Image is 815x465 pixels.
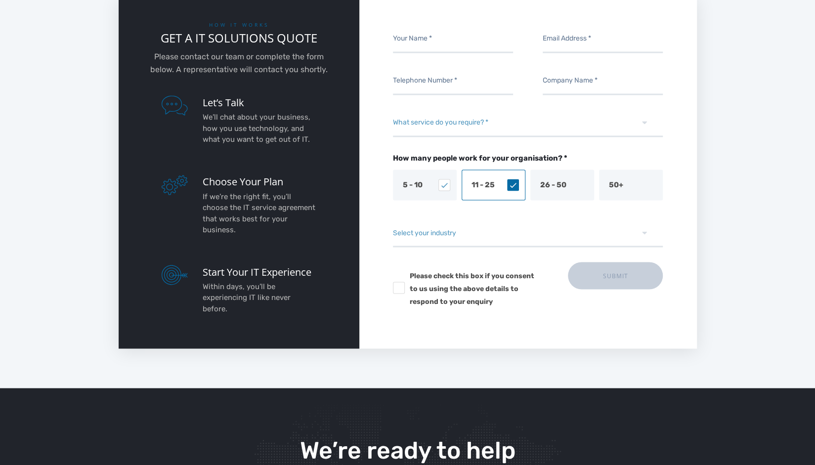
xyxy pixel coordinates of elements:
[203,281,316,314] p: Within days, you’ll be experiencing IT like never before.
[142,31,335,45] h2: GET A IT SOLUTIONS QUOTE
[393,154,567,163] label: How many people work for your organisation? *
[410,269,538,308] span: Please check this box if you consent to us using the above details to respond to your enquiry
[393,68,513,95] input: Telephone Number *
[393,26,513,53] input: Your Name *
[530,169,594,200] input: 26 - 50
[203,175,283,188] span: Choose Your Plan
[543,26,663,53] input: Email Address *
[217,437,598,464] h3: We’re ready to help
[203,112,316,145] p: We’ll chat about your business, how you use technology, and what you want to get out of IT.
[568,262,663,289] input: Submit
[203,265,311,278] span: Start Your IT Experience
[543,68,663,95] input: Company Name *
[403,179,434,190] span: 5 - 10
[599,169,663,200] input: 50+
[462,169,525,200] input: 11 - 25
[142,50,335,76] p: Please contact our team or complete the form below. A representative will contact you shortly.
[393,169,457,200] input: 5 - 10
[472,179,503,190] span: 11 - 25
[540,179,572,190] span: 26 - 50
[393,26,663,315] form: Contact form
[203,191,316,235] p: If we’re the right fit, you’ll choose the IT service agreement that works best for your business.
[203,96,244,109] span: Let’s Talk
[609,179,641,190] span: 50+
[393,282,405,294] input: Please check this box if you consent to us using the above details to respond to your enquiry
[142,22,335,29] h6: How It Works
